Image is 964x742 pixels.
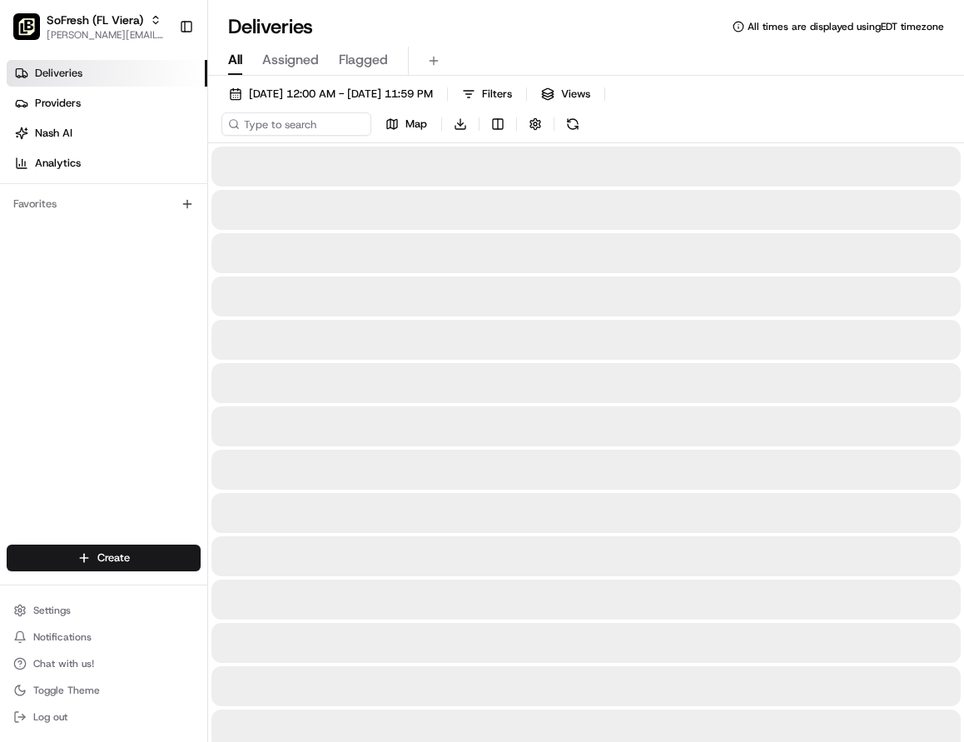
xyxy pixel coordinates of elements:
span: Notifications [33,630,92,644]
span: Create [97,550,130,565]
h1: Deliveries [228,13,313,40]
button: Log out [7,705,201,729]
span: Settings [33,604,71,617]
button: [PERSON_NAME][EMAIL_ADDRESS][DOMAIN_NAME] [47,28,166,42]
a: Providers [7,90,207,117]
button: Refresh [561,112,584,136]
button: Create [7,545,201,571]
button: SoFresh (FL Viera)SoFresh (FL Viera)[PERSON_NAME][EMAIL_ADDRESS][DOMAIN_NAME] [7,7,172,47]
input: Type to search [221,112,371,136]
span: Filters [482,87,512,102]
span: Providers [35,96,81,111]
span: All [228,50,242,70]
span: Toggle Theme [33,684,100,697]
span: All times are displayed using EDT timezone [748,20,944,33]
span: Assigned [262,50,319,70]
button: [DATE] 12:00 AM - [DATE] 11:59 PM [221,82,440,106]
span: [DATE] 12:00 AM - [DATE] 11:59 PM [249,87,433,102]
button: Settings [7,599,201,622]
button: Chat with us! [7,652,201,675]
button: Toggle Theme [7,679,201,702]
button: SoFresh (FL Viera) [47,12,143,28]
button: Filters [455,82,519,106]
span: Analytics [35,156,81,171]
button: Views [534,82,598,106]
a: Analytics [7,150,207,177]
span: Map [405,117,427,132]
span: Log out [33,710,67,724]
button: Map [378,112,435,136]
div: Favorites [7,191,201,217]
span: Views [561,87,590,102]
span: Deliveries [35,66,82,81]
span: Flagged [339,50,388,70]
a: Deliveries [7,60,207,87]
button: Notifications [7,625,201,649]
a: Nash AI [7,120,207,147]
img: SoFresh (FL Viera) [13,13,40,40]
span: Nash AI [35,126,72,141]
span: Chat with us! [33,657,94,670]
